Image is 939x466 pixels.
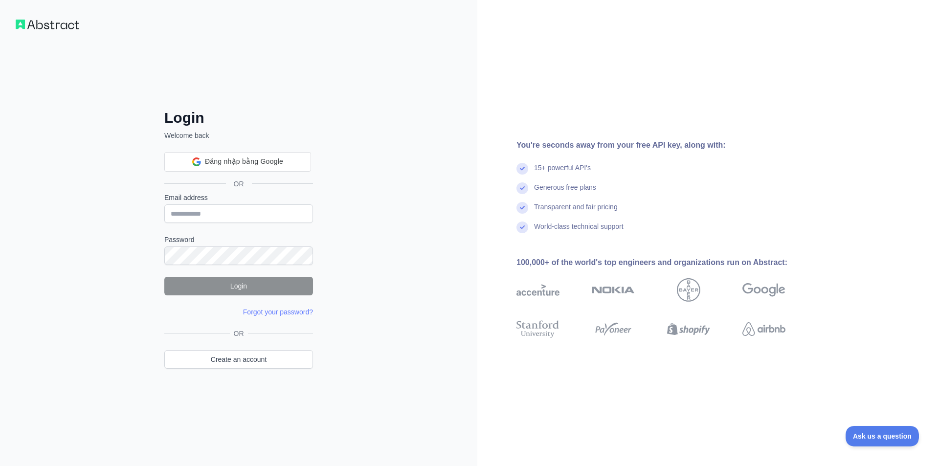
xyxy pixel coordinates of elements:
div: World-class technical support [534,222,624,241]
img: check mark [516,182,528,194]
img: Workflow [16,20,79,29]
img: check mark [516,202,528,214]
div: Đăng nhập bằng Google [164,152,311,172]
div: Generous free plans [534,182,596,202]
img: nokia [592,278,635,302]
button: Login [164,277,313,295]
img: shopify [667,318,710,340]
a: Create an account [164,350,313,369]
img: bayer [677,278,700,302]
iframe: Toggle Customer Support [846,426,919,446]
p: Welcome back [164,131,313,140]
span: OR [226,179,252,189]
img: check mark [516,163,528,175]
label: Email address [164,193,313,202]
img: accenture [516,278,559,302]
label: Password [164,235,313,244]
img: airbnb [742,318,785,340]
span: OR [230,329,248,338]
div: 100,000+ of the world's top engineers and organizations run on Abstract: [516,257,817,268]
div: You're seconds away from your free API key, along with: [516,139,817,151]
span: Đăng nhập bằng Google [205,156,283,167]
img: google [742,278,785,302]
div: 15+ powerful API's [534,163,591,182]
div: Transparent and fair pricing [534,202,618,222]
img: stanford university [516,318,559,340]
img: check mark [516,222,528,233]
img: payoneer [592,318,635,340]
h2: Login [164,109,313,127]
a: Forgot your password? [243,308,313,316]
